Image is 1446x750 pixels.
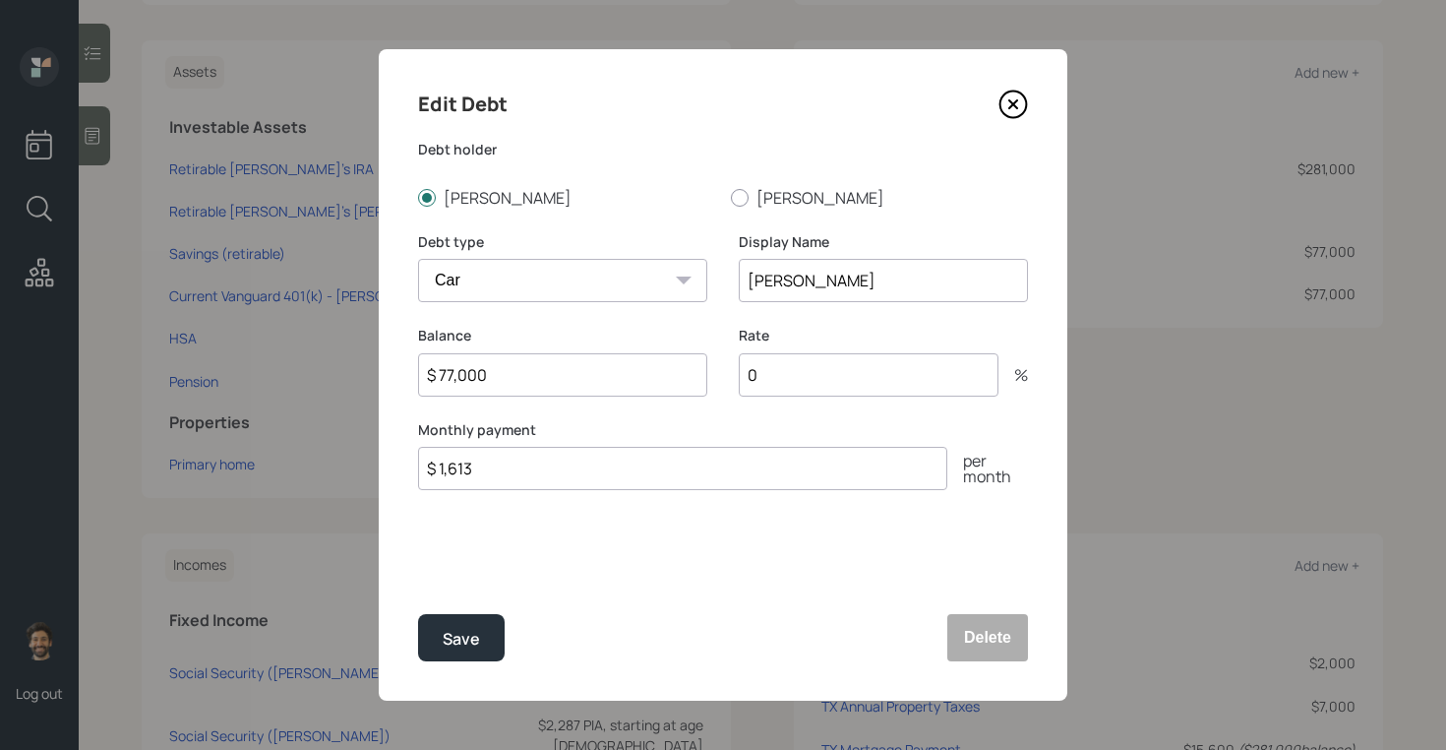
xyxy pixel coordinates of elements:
button: Save [418,614,505,661]
label: Balance [418,326,707,345]
label: Debt holder [418,140,1028,159]
label: [PERSON_NAME] [731,187,1028,209]
label: Rate [739,326,1028,345]
label: Display Name [739,232,1028,252]
button: Delete [947,614,1028,661]
div: % [998,367,1028,383]
div: Save [443,626,480,653]
label: Monthly payment [418,420,1028,440]
label: Debt type [418,232,707,252]
div: per month [947,453,1028,484]
h4: Edit Debt [418,89,508,120]
label: [PERSON_NAME] [418,187,715,209]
